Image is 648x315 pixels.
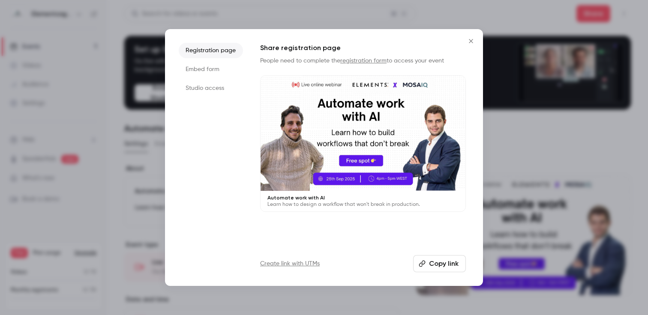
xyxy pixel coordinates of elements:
li: Studio access [179,80,243,96]
p: Learn how to design a workflow that won't break in production. [267,201,459,208]
button: Close [462,33,480,50]
p: People need to complete the to access your event [260,56,466,65]
li: Embed form [179,62,243,77]
li: Registration page [179,43,243,58]
p: Automate work with AI [267,194,459,201]
button: Copy link [413,255,466,272]
a: Automate work with AILearn how to design a workflow that won't break in production. [260,75,466,212]
h1: Share registration page [260,43,466,53]
a: registration form [340,58,387,64]
a: Create link with UTMs [260,259,320,268]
